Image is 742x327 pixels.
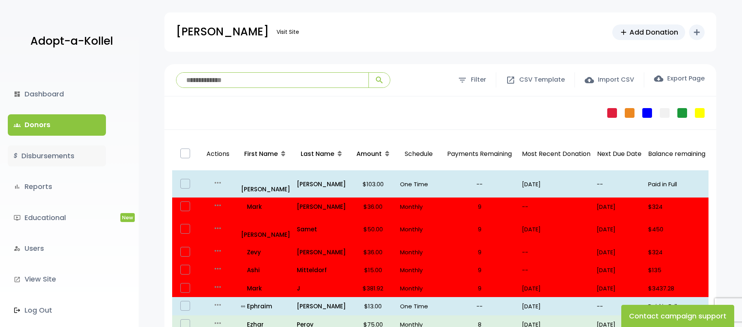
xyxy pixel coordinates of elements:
p: $135 [648,265,705,275]
a: Samet [297,224,346,234]
a: groupsDonors [8,114,106,135]
a: manage_accountsUsers [8,238,106,259]
p: Monthly [400,201,437,212]
button: search [368,73,390,87]
i: add [692,28,701,37]
p: 9 [443,247,516,257]
p: Monthly [400,247,437,257]
p: Adopt-a-Kollel [30,31,113,51]
a: addAdd Donation [612,24,685,40]
p: One Time [400,301,437,311]
p: Monthly [400,265,437,275]
p: Payments Remaining [443,141,516,168]
p: -- [522,265,590,275]
p: $50.00 [352,224,394,234]
p: One Time [400,179,437,189]
span: open_in_new [506,75,515,85]
a: Zevy [241,247,291,257]
a: bar_chartReports [8,176,106,197]
p: [DATE] [597,283,642,294]
span: search [375,75,384,85]
a: all_inclusiveEphraim [241,301,291,311]
i: dashboard [14,91,21,98]
span: New [120,213,135,222]
a: [PERSON_NAME] [297,179,346,189]
span: filter_list [458,75,467,85]
i: bar_chart [14,183,21,190]
p: 9 [443,265,516,275]
i: more_horiz [213,282,222,292]
p: $15.00 [352,265,394,275]
p: Schedule [400,141,437,168]
p: -- [522,201,590,212]
p: Balance remaining [648,149,705,160]
p: [DATE] [597,247,642,257]
i: $ [14,150,18,162]
i: more_horiz [213,201,222,210]
p: Paid in Full [648,179,705,189]
span: CSV Template [519,74,565,86]
a: Visit Site [273,24,303,40]
i: launch [14,276,21,283]
p: -- [522,247,590,257]
p: Monthly [400,224,437,234]
span: groups [14,122,21,129]
p: -- [597,179,642,189]
p: Actions [202,141,234,168]
p: [DATE] [522,283,590,294]
p: Most Recent Donation [522,149,590,160]
a: Mark [241,201,291,212]
a: [PERSON_NAME] [241,219,291,240]
span: Amount [356,149,382,158]
i: all_inclusive [241,304,247,308]
i: more_horiz [213,264,222,273]
label: Export Page [654,74,705,83]
p: -- [443,179,516,189]
a: launchView Site [8,269,106,290]
i: more_horiz [213,300,222,310]
a: Adopt-a-Kollel [26,23,113,60]
p: -- [597,301,642,311]
p: $324 [648,201,705,212]
a: Mitteldorf [297,265,346,275]
p: [DATE] [522,224,590,234]
a: Ashi [241,265,291,275]
p: [PERSON_NAME] [297,201,346,212]
a: Log Out [8,300,106,321]
a: [PERSON_NAME] [297,301,346,311]
i: more_horiz [213,178,222,187]
button: Contact campaign support [621,305,734,327]
a: ondemand_videoEducationalNew [8,207,106,228]
span: Last Name [301,149,334,158]
p: $324 [648,247,705,257]
p: Ephraim [241,301,291,311]
a: $Disbursements [8,145,106,166]
a: [PERSON_NAME] [241,173,291,194]
i: manage_accounts [14,245,21,252]
span: add [619,28,628,37]
a: Mark [241,283,291,294]
p: [DATE] [522,301,590,311]
p: Next Due Date [597,149,642,160]
p: Paid in Full [648,301,705,311]
p: [PERSON_NAME] [176,22,269,42]
a: [PERSON_NAME] [297,247,346,257]
p: 9 [443,283,516,294]
p: $381.92 [352,283,394,294]
p: [DATE] [522,179,590,189]
p: $36.00 [352,247,394,257]
span: Import CSV [598,74,634,86]
i: more_horiz [213,224,222,233]
p: [DATE] [597,265,642,275]
p: $103.00 [352,179,394,189]
p: [DATE] [597,201,642,212]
